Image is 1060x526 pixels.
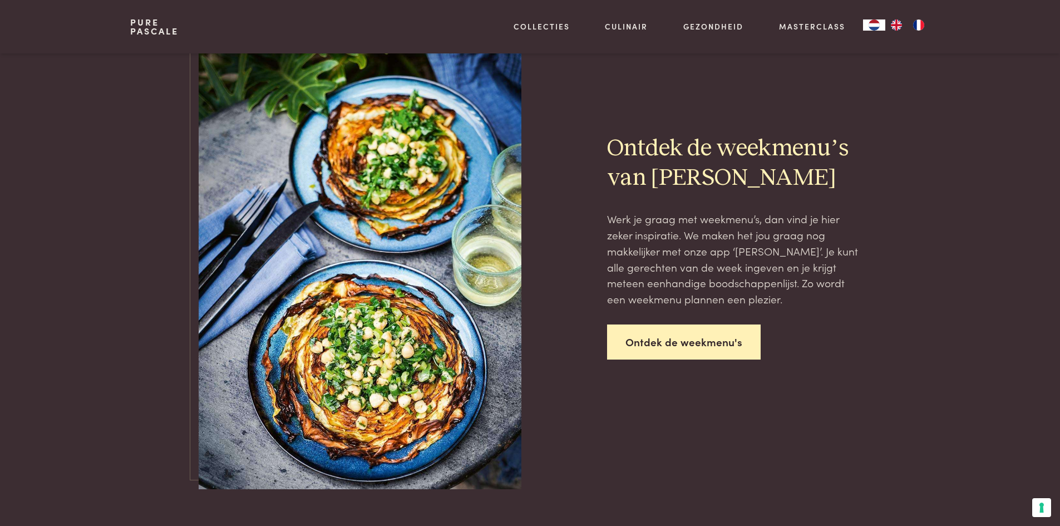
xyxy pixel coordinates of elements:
aside: Language selected: Nederlands [863,19,930,31]
a: Culinair [605,21,648,32]
a: Ontdek de weekmenu's [607,325,761,360]
h2: Ontdek de weekmenu’s van [PERSON_NAME] [607,134,862,193]
div: Language [863,19,885,31]
img: DSC08593 [199,5,521,489]
a: EN [885,19,908,31]
a: FR [908,19,930,31]
button: Uw voorkeuren voor toestemming voor trackingtechnologieën [1032,498,1051,517]
p: Werk je graag met weekmenu’s, dan vind je hier zeker inspiratie. We maken het jou graag nog makke... [607,211,862,307]
a: NL [863,19,885,31]
a: Gezondheid [683,21,743,32]
a: Masterclass [779,21,845,32]
ul: Language list [885,19,930,31]
a: PurePascale [130,18,179,36]
a: Collecties [514,21,570,32]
